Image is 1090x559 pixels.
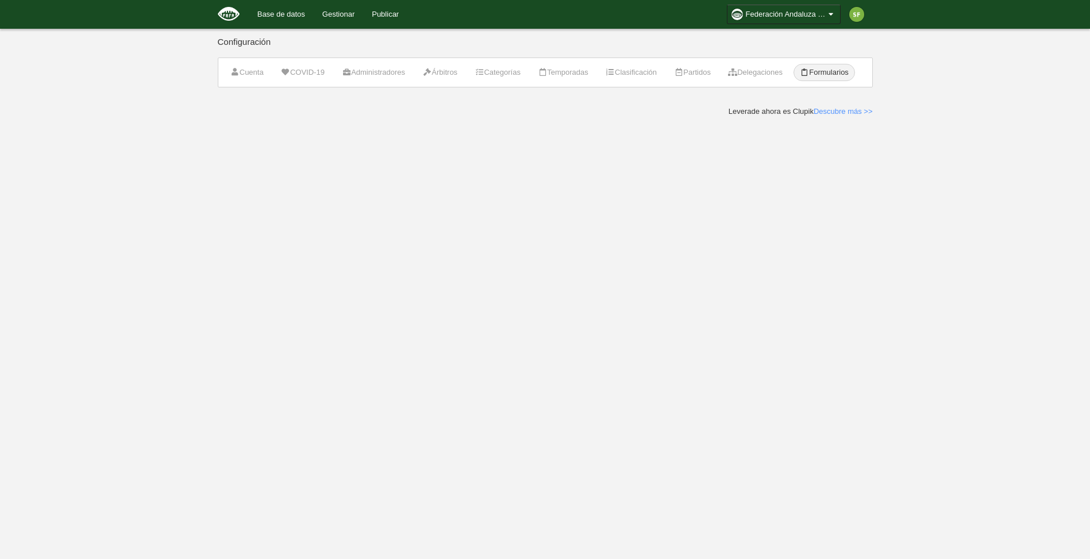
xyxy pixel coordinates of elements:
a: Administradores [336,64,411,81]
a: Formularios [794,64,855,81]
img: OaPSKd2Ae47e.30x30.jpg [731,9,743,20]
a: Federación Andaluza de Fútbol Americano [727,5,841,24]
a: Temporadas [531,64,595,81]
img: Federación Andaluza de Fútbol Americano [218,7,240,21]
div: Configuración [218,37,873,58]
span: Federación Andaluza de Fútbol Americano [746,9,826,20]
a: Descubre más >> [814,107,873,116]
img: c2l6ZT0zMHgzMCZmcz05JnRleHQ9U0YmYmc9N2NiMzQy.png [849,7,864,22]
a: Delegaciones [722,64,789,81]
a: COVID-19 [275,64,331,81]
a: Partidos [668,64,717,81]
a: Cuenta [224,64,270,81]
a: Clasificación [599,64,663,81]
a: Categorías [468,64,527,81]
div: Leverade ahora es Clupik [729,106,873,117]
a: Árbitros [416,64,464,81]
